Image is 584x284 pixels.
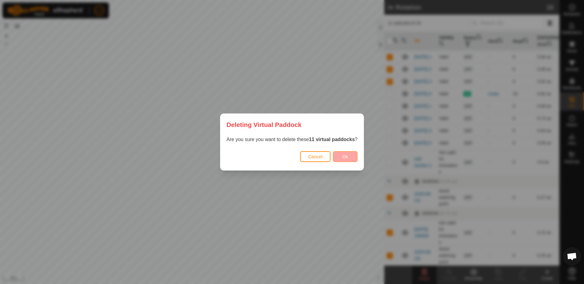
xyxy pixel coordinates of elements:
[342,154,348,159] span: Ok
[563,247,581,266] div: Open chat
[309,137,355,142] strong: 11 virtual paddocks
[308,154,323,159] span: Cancel
[333,151,358,162] button: Ok
[226,137,358,142] span: Are you sure you want to delete these ?
[300,151,331,162] button: Cancel
[226,120,302,129] span: Deleting Virtual Paddock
